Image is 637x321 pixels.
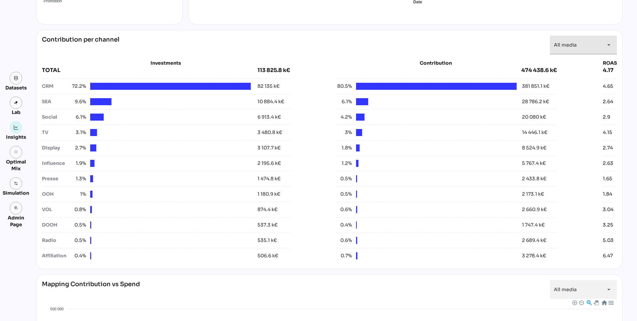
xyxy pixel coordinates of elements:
[603,252,613,259] div: 6.47
[522,191,544,198] div: 2 173.1 k€
[522,252,546,259] div: 3 278.4 k€
[554,42,577,48] span: All media
[603,144,613,151] div: 2.74
[579,300,583,305] div: Zoom Out
[14,101,18,105] img: lab.svg
[70,237,86,244] span: 0.5%
[353,60,519,66] div: Contribution
[257,129,282,136] div: 3 480.8 k€
[70,98,86,105] span: 9.6%
[70,129,86,136] span: 3.1%
[554,286,577,293] span: All media
[603,221,613,229] div: 3.25
[336,206,352,213] span: 0.6%
[14,125,18,130] img: graph.svg
[603,66,617,74] div: 4.17
[603,60,617,66] div: ROAS
[603,175,612,182] div: 1.65
[42,221,70,229] div: DOOH
[257,144,281,151] div: 3 107.7 k€
[336,98,352,105] span: 6.1%
[603,114,610,121] div: 2.9
[336,175,352,182] span: 0.5%
[522,206,547,213] div: 2 660.9 k€
[42,36,119,54] div: Contribution per channel
[14,76,18,80] img: data.svg
[336,237,352,244] span: 0.6%
[336,191,352,198] span: 0.5%
[257,66,290,74] div: 113 825.8 k€
[42,83,70,90] div: CRM
[603,191,612,198] div: 1.84
[594,300,598,304] div: Panning
[42,280,140,299] div: Mapping Contribution vs Spend
[603,206,614,213] div: 3.04
[522,160,546,167] div: 5 767.4 k€
[9,109,23,116] div: Lab
[521,66,557,74] div: 474 438.6 k€
[522,98,549,105] div: 28 786.2 k€
[70,114,86,121] span: 6.1%
[42,191,70,198] div: OOH
[336,129,352,136] span: 3%
[70,160,86,167] span: 1.9%
[608,300,614,305] div: Menu
[522,237,546,244] div: 2 689.4 k€
[3,214,29,228] div: Admin Page
[70,206,86,213] span: 0.8%
[603,129,612,136] div: 4.15
[336,144,352,151] span: 1.8%
[603,98,613,105] div: 2.64
[522,129,547,136] div: 14 446.1 k€
[70,83,86,90] span: 72.2%
[522,83,549,90] div: 381 851.1 k€
[257,237,277,244] div: 535.1 k€
[522,175,546,182] div: 2 433.8 k€
[42,160,70,167] div: Influence
[42,237,70,244] div: Radio
[3,190,29,196] div: Simulation
[522,114,546,121] div: 20 080 k€
[42,98,70,105] div: SEA
[603,160,613,167] div: 2.63
[522,221,545,229] div: 1 747.4 k€
[336,114,352,121] span: 4.2%
[572,300,577,305] div: Zoom In
[336,160,352,167] span: 1.2%
[50,307,64,311] tspan: 500 000
[3,158,29,172] div: Optimal Mix
[42,144,70,151] div: Display
[586,300,592,305] div: Selection Zoom
[70,221,86,229] span: 0.5%
[42,129,70,136] div: TV
[6,134,26,140] div: Insights
[257,98,284,105] div: 10 884.4 k€
[336,83,352,90] span: 80.5%
[336,221,352,229] span: 0.4%
[605,285,613,294] i: arrow_drop_down
[42,206,70,213] div: VOL
[42,66,257,74] div: TOTAL
[70,252,86,259] span: 0.4%
[257,221,278,229] div: 537.3 k€
[257,83,280,90] div: 82 135 k€
[605,41,613,49] i: arrow_drop_down
[42,60,290,66] div: Investments
[257,114,281,121] div: 6 913.4 k€
[14,206,18,210] i: admin_panel_settings
[70,144,86,151] span: 2.7%
[5,84,27,91] div: Datasets
[70,175,86,182] span: 1.3%
[603,83,613,90] div: 4.65
[257,160,281,167] div: 2 195.6 k€
[257,206,278,213] div: 874.4 k€
[14,150,18,154] i: grain
[14,181,18,186] img: settings.svg
[42,114,70,121] div: Social
[601,300,607,305] div: Reset Zoom
[603,237,614,244] div: 5.03
[42,175,70,182] div: Presse
[257,191,280,198] div: 1 180.9 k€
[522,144,546,151] div: 8 524.9 k€
[336,252,352,259] span: 0.7%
